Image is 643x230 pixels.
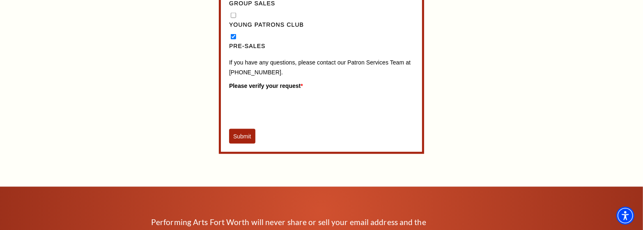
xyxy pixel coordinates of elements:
[229,58,414,77] p: If you have any questions, please contact our Patron Services Team at [PHONE_NUMBER].
[229,81,414,90] label: Please verify your request
[229,41,414,51] label: Pre-Sales
[616,207,634,225] div: Accessibility Menu
[229,20,414,30] label: Young Patrons Club
[229,93,354,125] iframe: reCAPTCHA
[229,129,255,144] button: Submit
